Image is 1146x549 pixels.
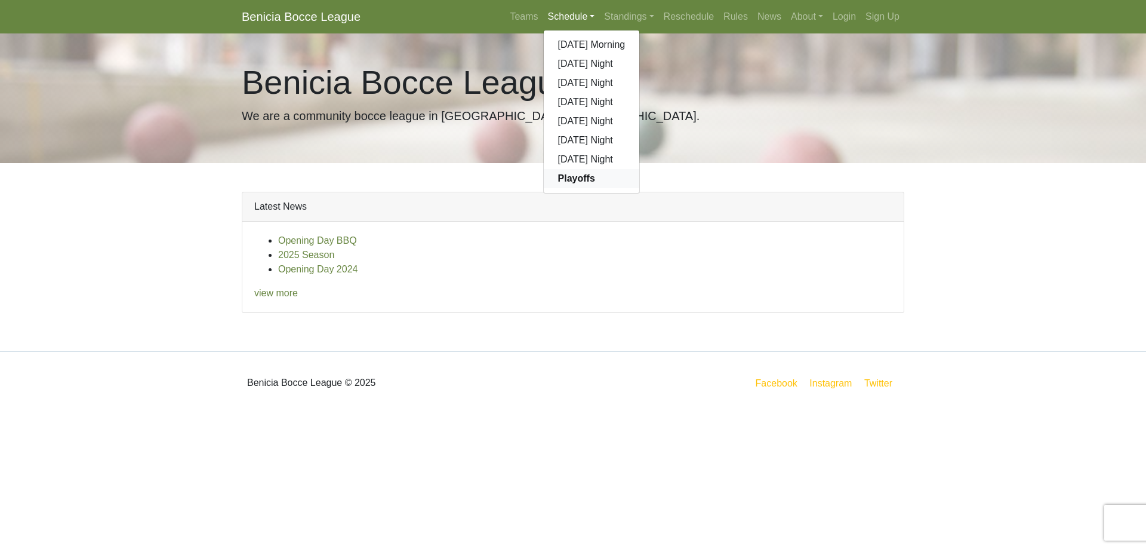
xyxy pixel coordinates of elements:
[242,5,361,29] a: Benicia Bocce League
[254,288,298,298] a: view more
[544,73,640,93] a: [DATE] Night
[558,173,595,183] strong: Playoffs
[543,5,600,29] a: Schedule
[544,112,640,131] a: [DATE] Night
[543,30,640,194] div: Schedule
[861,5,904,29] a: Sign Up
[753,376,800,391] a: Facebook
[544,150,640,169] a: [DATE] Night
[278,264,358,274] a: Opening Day 2024
[786,5,828,29] a: About
[544,54,640,73] a: [DATE] Night
[862,376,902,391] a: Twitter
[599,5,658,29] a: Standings
[544,169,640,188] a: Playoffs
[753,5,786,29] a: News
[242,107,904,125] p: We are a community bocce league in [GEOGRAPHIC_DATA], [GEOGRAPHIC_DATA].
[505,5,543,29] a: Teams
[544,35,640,54] a: [DATE] Morning
[828,5,861,29] a: Login
[659,5,719,29] a: Reschedule
[807,376,854,391] a: Instagram
[719,5,753,29] a: Rules
[242,62,904,102] h1: Benicia Bocce League
[242,192,904,222] div: Latest News
[544,93,640,112] a: [DATE] Night
[278,235,357,246] a: Opening Day BBQ
[544,131,640,150] a: [DATE] Night
[233,361,573,404] div: Benicia Bocce League © 2025
[278,250,334,260] a: 2025 Season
